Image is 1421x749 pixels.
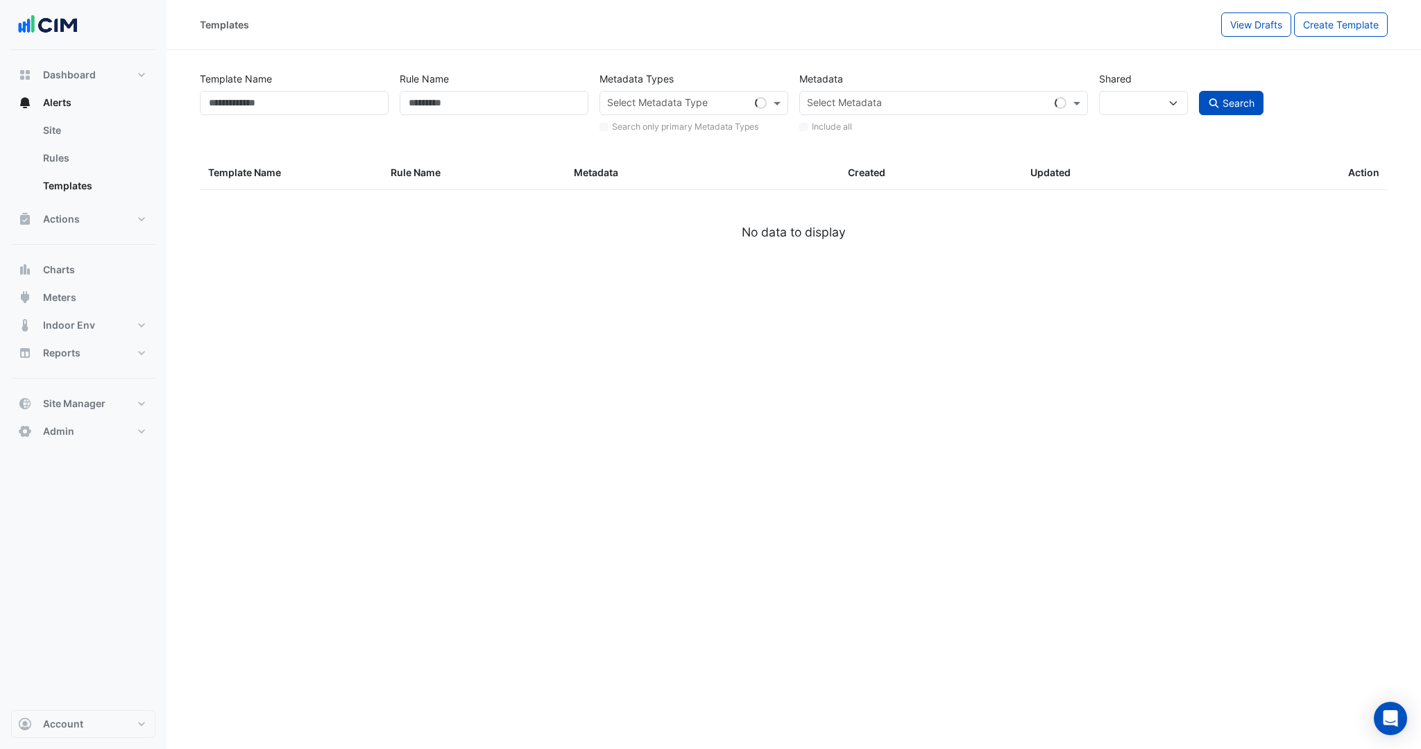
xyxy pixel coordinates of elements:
div: Templates [200,17,249,32]
button: Site Manager [11,390,155,417]
span: Actions [43,212,80,226]
span: Search [1223,97,1254,109]
button: Indoor Env [11,311,155,339]
button: Charts [11,256,155,284]
label: Include all [812,121,852,133]
span: Meters [43,291,76,304]
span: Account [43,717,83,731]
span: Alerts [43,96,71,110]
span: Create Template [1303,19,1379,31]
span: Metadata [574,166,618,178]
span: Dashboard [43,68,96,82]
button: Search [1199,91,1264,115]
app-icon: Actions [18,212,32,226]
app-icon: Dashboard [18,68,32,82]
span: Indoor Env [43,318,95,332]
button: Dashboard [11,61,155,89]
app-icon: Charts [18,263,32,277]
app-icon: Indoor Env [18,318,32,332]
app-icon: Alerts [18,96,32,110]
button: Alerts [11,89,155,117]
app-icon: Reports [18,346,32,360]
span: Rule Name [391,166,441,178]
img: Company Logo [17,11,79,39]
a: Templates [32,172,155,200]
button: Meters [11,284,155,311]
app-icon: Site Manager [18,397,32,411]
span: Site Manager [43,397,105,411]
span: Charts [43,263,75,277]
app-icon: Meters [18,291,32,304]
span: Action [1348,165,1379,181]
span: Template Name [208,166,281,178]
button: Account [11,710,155,738]
div: No data to display [200,223,1388,241]
label: Metadata [799,67,843,91]
span: Created [848,166,885,178]
button: Actions [11,205,155,233]
label: Template Name [200,67,272,91]
label: Metadata Types [599,67,674,91]
span: Admin [43,424,74,438]
label: Search only primary Metadata Types [612,121,758,133]
button: Admin [11,417,155,445]
span: Reports [43,346,80,360]
div: Open Intercom Messenger [1374,702,1407,735]
a: Site [32,117,155,144]
span: Updated [1030,166,1071,178]
app-icon: Admin [18,424,32,438]
div: Select Metadata Type [605,95,708,113]
div: Alerts [11,117,155,205]
button: Create Template [1294,12,1388,37]
span: View Drafts [1230,19,1282,31]
button: Reports [11,339,155,367]
label: Rule Name [400,67,449,91]
div: Select Metadata [805,95,882,113]
a: Rules [32,144,155,172]
button: View Drafts [1221,12,1291,37]
label: Shared [1099,67,1132,91]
